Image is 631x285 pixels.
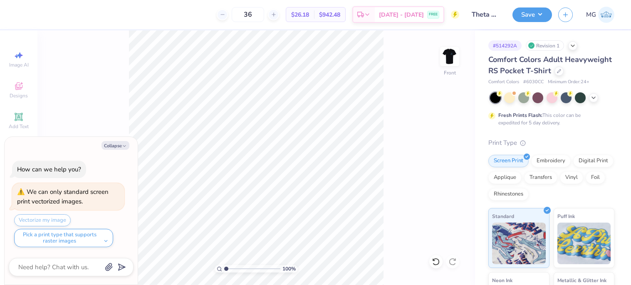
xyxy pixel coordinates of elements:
[17,188,109,206] div: We can only standard screen print vectorized images.
[488,155,529,167] div: Screen Print
[444,69,456,77] div: Front
[488,79,519,86] span: Comfort Colors
[492,276,512,285] span: Neon Ink
[548,79,589,86] span: Minimum Order: 24 +
[526,40,564,51] div: Revision 1
[488,171,522,184] div: Applique
[498,112,542,119] strong: Fresh Prints Flash:
[598,7,614,23] img: Michael Galon
[492,212,514,221] span: Standard
[429,12,438,17] span: FREE
[232,7,264,22] input: – –
[488,55,612,76] span: Comfort Colors Adult Heavyweight RS Pocket T-Shirt
[9,123,29,130] span: Add Text
[291,10,309,19] span: $26.18
[586,10,596,20] span: MG
[492,223,546,264] img: Standard
[319,10,340,19] span: $942.48
[488,138,614,148] div: Print Type
[17,165,81,173] div: How can we help you?
[488,40,522,51] div: # 514292A
[488,188,529,201] div: Rhinestones
[101,141,129,150] button: Collapse
[9,62,29,68] span: Image AI
[498,112,601,126] div: This color can be expedited for 5 day delivery.
[282,265,296,273] span: 100 %
[524,171,557,184] div: Transfers
[523,79,544,86] span: # 6030CC
[557,276,606,285] span: Metallic & Glitter Ink
[557,212,575,221] span: Puff Ink
[557,223,611,264] img: Puff Ink
[379,10,424,19] span: [DATE] - [DATE]
[512,7,552,22] button: Save
[14,229,113,247] button: Pick a print type that supports raster images
[441,48,458,65] img: Front
[465,6,506,23] input: Untitled Design
[531,155,571,167] div: Embroidery
[573,155,614,167] div: Digital Print
[586,171,605,184] div: Foil
[560,171,583,184] div: Vinyl
[10,92,28,99] span: Designs
[586,7,614,23] a: MG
